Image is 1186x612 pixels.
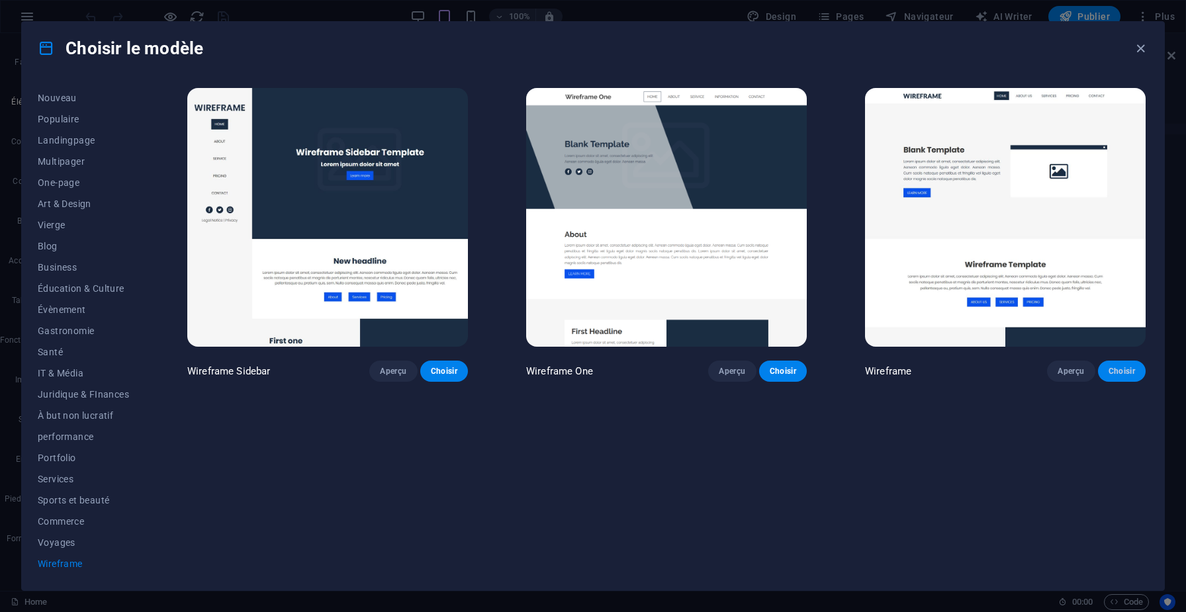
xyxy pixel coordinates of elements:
span: Juridique & FInances [38,389,129,400]
button: Business [38,257,129,278]
p: Wireframe Sidebar [187,365,270,378]
span: Choisir [1109,366,1135,376]
span: Blog [38,241,129,251]
span: Wireframe [38,558,129,569]
button: Commerce [38,511,129,532]
button: Choisir [420,361,468,382]
button: Wireframe [38,553,129,574]
span: Vierge [38,220,129,230]
span: Évènement [38,304,129,315]
button: Vierge [38,214,129,236]
button: Gastronomie [38,320,129,341]
button: Choisir [1098,361,1146,382]
span: Multipager [38,156,129,167]
span: Landingpage [38,135,129,146]
button: Juridique & FInances [38,384,129,405]
button: Art & Design [38,193,129,214]
span: Santé [38,347,129,357]
button: Nouveau [38,87,129,109]
span: À but non lucratif [38,410,129,421]
span: Choisir [770,366,796,376]
span: performance [38,431,129,442]
h4: Choisir le modèle [38,38,203,59]
span: Commerce [38,516,129,527]
button: Voyages [38,532,129,553]
img: Wireframe One [526,88,807,347]
span: Gastronomie [38,326,129,336]
button: Blog [38,236,129,257]
span: One-page [38,177,129,188]
button: Choisir [759,361,807,382]
button: Landingpage [38,130,129,151]
button: À but non lucratif [38,405,129,426]
button: Aperçu [708,361,756,382]
span: Portfolio [38,453,129,463]
a: Skip to main content [5,5,93,17]
span: Business [38,262,129,273]
button: Aperçu [1047,361,1095,382]
button: Sports et beauté [38,490,129,511]
button: Portfolio [38,447,129,468]
button: One-page [38,172,129,193]
span: Art & Design [38,198,129,209]
p: Wireframe One [526,365,593,378]
button: Évènement [38,299,129,320]
button: Populaire [38,109,129,130]
span: Éducation & Culture [38,283,129,294]
span: Sports et beauté [38,495,129,505]
span: Nouveau [38,93,129,103]
button: performance [38,426,129,447]
span: Services [38,474,129,484]
button: Santé [38,341,129,363]
span: Populaire [38,114,129,124]
img: Wireframe Sidebar [187,88,468,347]
button: Aperçu [369,361,417,382]
button: Multipager [38,151,129,172]
span: Aperçu [380,366,406,376]
button: Éducation & Culture [38,278,129,299]
p: Wireframe [865,365,911,378]
span: Aperçu [1058,366,1084,376]
span: Aperçu [719,366,745,376]
span: Voyages [38,537,129,548]
img: Wireframe [865,88,1146,347]
button: Services [38,468,129,490]
span: IT & Média [38,368,129,378]
span: Choisir [431,366,457,376]
button: IT & Média [38,363,129,384]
